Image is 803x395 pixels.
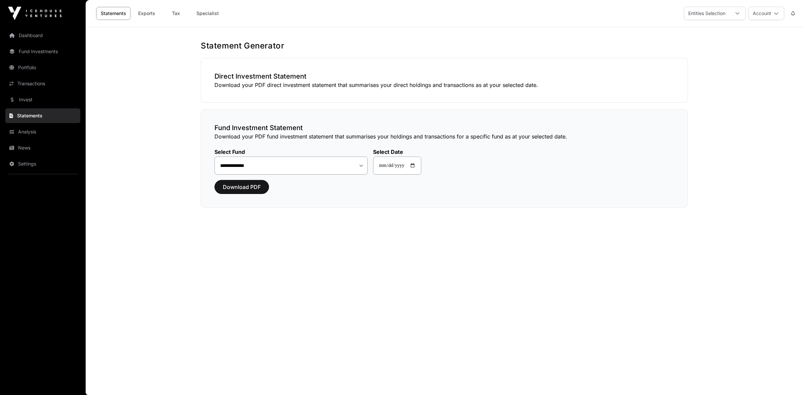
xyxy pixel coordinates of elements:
a: Tax [163,7,189,20]
a: Fund Investments [5,44,80,59]
p: Download your PDF fund investment statement that summarises your holdings and transactions for a ... [214,132,674,140]
span: Download PDF [223,183,261,191]
label: Select Date [373,149,421,155]
a: Analysis [5,124,80,139]
a: Exports [133,7,160,20]
a: Portfolio [5,60,80,75]
a: Dashboard [5,28,80,43]
label: Select Fund [214,149,368,155]
h1: Statement Generator [201,40,688,51]
div: Entities Selection [684,7,729,20]
iframe: Chat Widget [770,363,803,395]
h3: Direct Investment Statement [214,72,674,81]
a: Settings [5,157,80,171]
a: Invest [5,92,80,107]
a: Statements [96,7,130,20]
a: News [5,140,80,155]
button: Download PDF [214,180,269,194]
h3: Fund Investment Statement [214,123,674,132]
a: Transactions [5,76,80,91]
button: Account [748,7,784,20]
a: Download PDF [214,187,269,193]
img: Icehouse Ventures Logo [8,7,62,20]
p: Download your PDF direct investment statement that summarises your direct holdings and transactio... [214,81,674,89]
a: Statements [5,108,80,123]
a: Specialist [192,7,223,20]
